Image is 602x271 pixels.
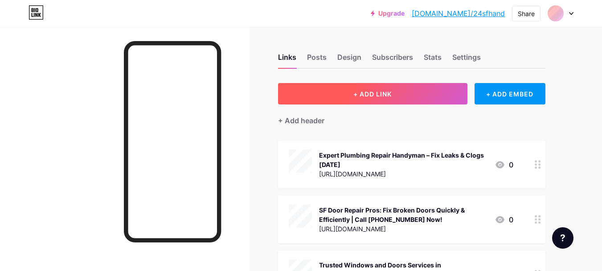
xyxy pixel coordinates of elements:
[495,214,513,225] div: 0
[412,8,505,19] a: [DOMAIN_NAME]/24sfhand
[319,150,487,169] div: Expert Plumbing Repair Handyman – Fix Leaks & Clogs [DATE]
[319,224,487,233] div: [URL][DOMAIN_NAME]
[307,52,327,68] div: Posts
[278,52,296,68] div: Links
[518,9,535,18] div: Share
[452,52,481,68] div: Settings
[371,10,405,17] a: Upgrade
[278,83,467,104] button: + ADD LINK
[337,52,361,68] div: Design
[319,169,487,179] div: [URL][DOMAIN_NAME]
[475,83,545,104] div: + ADD EMBED
[495,159,513,170] div: 0
[278,115,324,126] div: + Add header
[353,90,392,98] span: + ADD LINK
[424,52,442,68] div: Stats
[372,52,413,68] div: Subscribers
[319,205,487,224] div: SF Door Repair Pros: Fix Broken Doors Quickly & Efficiently | Call [PHONE_NUMBER] Now!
